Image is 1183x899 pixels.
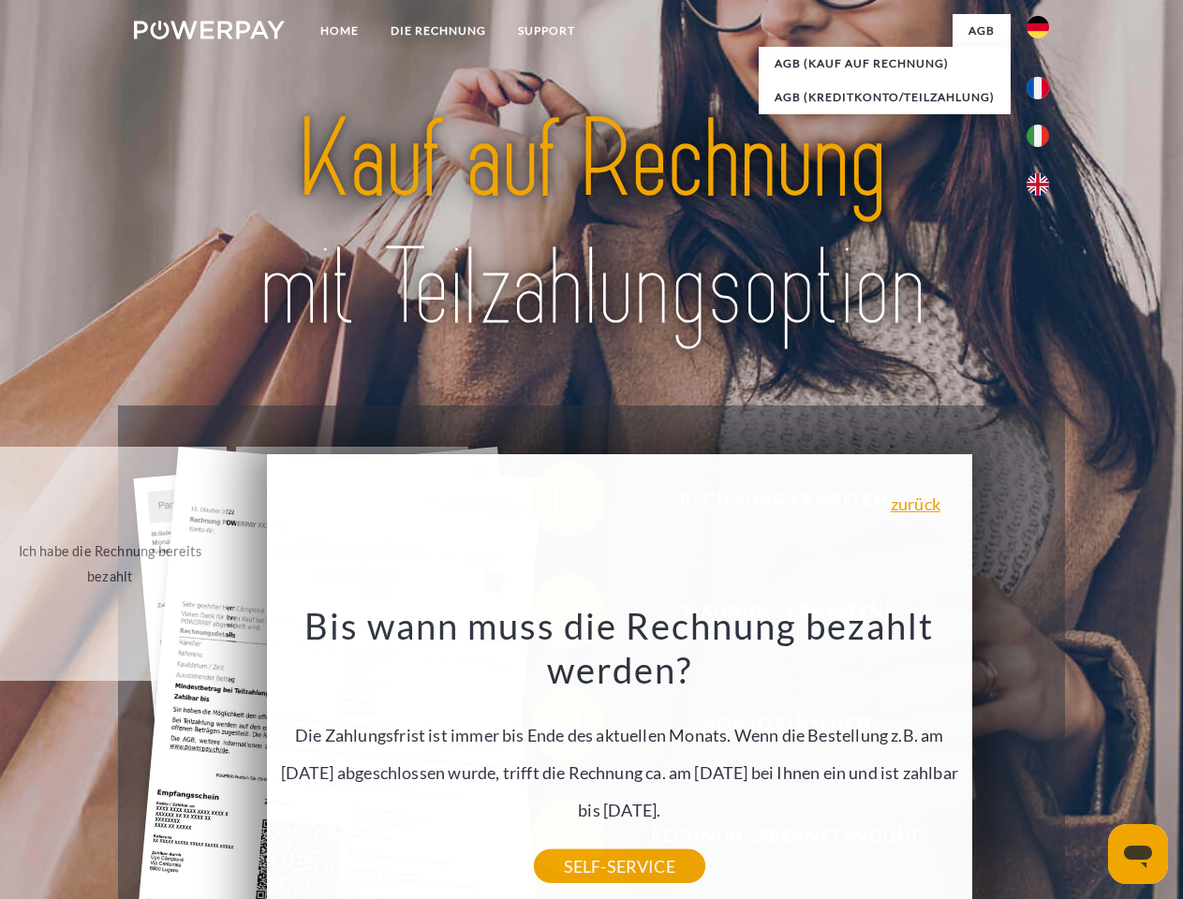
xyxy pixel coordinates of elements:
img: logo-powerpay-white.svg [134,21,285,39]
a: AGB (Kauf auf Rechnung) [759,47,1011,81]
a: SUPPORT [502,14,591,48]
div: Ich habe die Rechnung bereits bezahlt [5,538,215,589]
img: en [1027,173,1049,196]
a: zurück [891,495,940,512]
a: DIE RECHNUNG [375,14,502,48]
a: AGB (Kreditkonto/Teilzahlung) [759,81,1011,114]
a: agb [953,14,1011,48]
img: fr [1027,77,1049,99]
div: Die Zahlungsfrist ist immer bis Ende des aktuellen Monats. Wenn die Bestellung z.B. am [DATE] abg... [277,603,961,866]
a: Home [304,14,375,48]
h3: Bis wann muss die Rechnung bezahlt werden? [277,603,961,693]
img: de [1027,16,1049,38]
iframe: Schaltfläche zum Öffnen des Messaging-Fensters [1108,824,1168,884]
img: title-powerpay_de.svg [179,90,1004,359]
a: SELF-SERVICE [534,849,705,883]
img: it [1027,125,1049,147]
